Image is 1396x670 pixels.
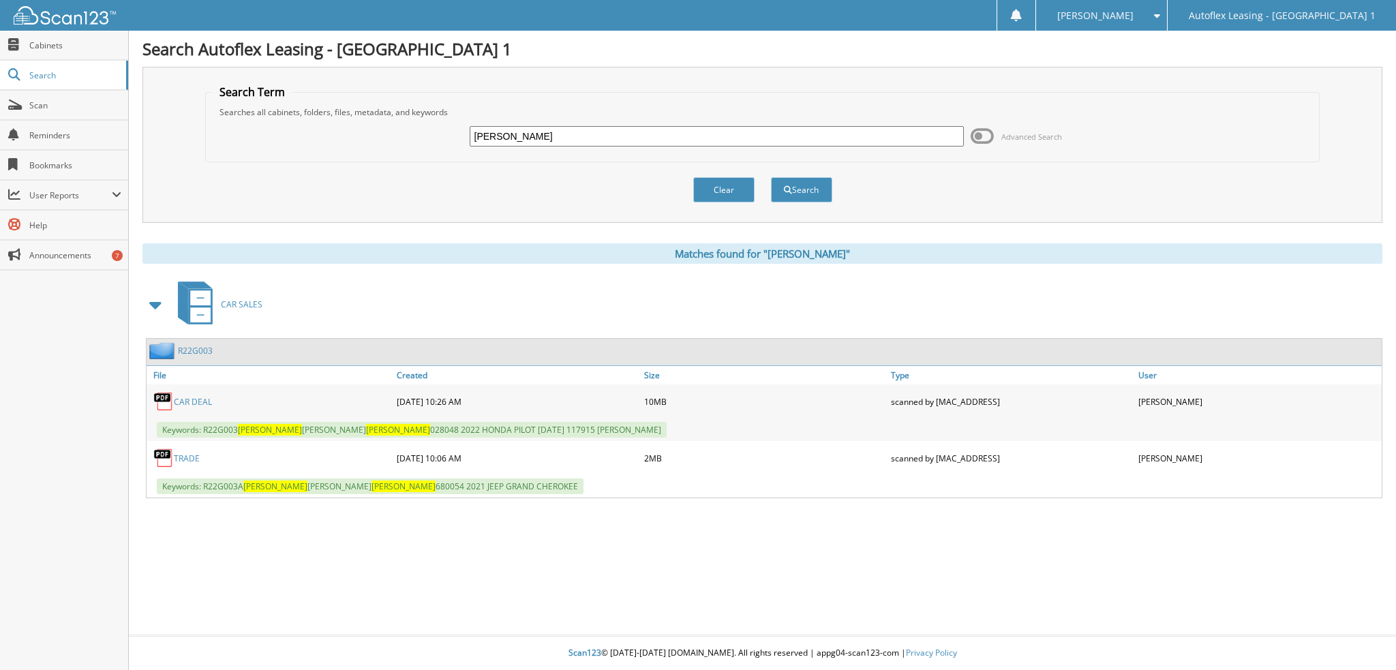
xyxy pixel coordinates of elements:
[771,177,832,202] button: Search
[393,366,640,384] a: Created
[142,243,1382,264] div: Matches found for "[PERSON_NAME]"
[366,424,430,436] span: [PERSON_NAME]
[641,366,887,384] a: Size
[149,342,178,359] img: folder2.png
[29,70,119,81] span: Search
[641,388,887,415] div: 10MB
[112,250,123,261] div: 7
[221,299,262,310] span: CAR SALES
[568,647,601,658] span: Scan123
[887,366,1134,384] a: Type
[29,159,121,171] span: Bookmarks
[393,388,640,415] div: [DATE] 10:26 AM
[157,478,583,494] span: Keywords: R22G003A [PERSON_NAME] 680054 2021 JEEP GRAND CHEROKEE
[29,249,121,261] span: Announcements
[157,422,667,438] span: Keywords: R22G003 [PERSON_NAME] 028048 2022 HONDA PILOT [DATE] 117915 [PERSON_NAME]
[887,388,1134,415] div: scanned by [MAC_ADDRESS]
[29,130,121,141] span: Reminders
[1135,388,1382,415] div: [PERSON_NAME]
[14,6,116,25] img: scan123-logo-white.svg
[243,481,307,492] span: [PERSON_NAME]
[129,637,1396,670] div: © [DATE]-[DATE] [DOMAIN_NAME]. All rights reserved | appg04-scan123-com |
[213,85,292,100] legend: Search Term
[170,277,262,331] a: CAR SALES
[153,391,174,412] img: PDF.png
[29,100,121,111] span: Scan
[1057,12,1134,20] span: [PERSON_NAME]
[29,40,121,51] span: Cabinets
[1328,605,1396,670] iframe: Chat Widget
[393,444,640,472] div: [DATE] 10:06 AM
[147,366,393,384] a: File
[1135,366,1382,384] a: User
[29,189,112,201] span: User Reports
[1189,12,1376,20] span: Autoflex Leasing - [GEOGRAPHIC_DATA] 1
[174,453,200,464] a: TRADE
[1135,444,1382,472] div: [PERSON_NAME]
[213,106,1312,118] div: Searches all cabinets, folders, files, metadata, and keywords
[1001,132,1062,142] span: Advanced Search
[887,444,1134,472] div: scanned by [MAC_ADDRESS]
[371,481,436,492] span: [PERSON_NAME]
[238,424,302,436] span: [PERSON_NAME]
[174,396,212,408] a: CAR DEAL
[178,345,213,356] a: R22G003
[29,219,121,231] span: Help
[142,37,1382,60] h1: Search Autoflex Leasing - [GEOGRAPHIC_DATA] 1
[641,444,887,472] div: 2MB
[906,647,957,658] a: Privacy Policy
[693,177,755,202] button: Clear
[153,448,174,468] img: PDF.png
